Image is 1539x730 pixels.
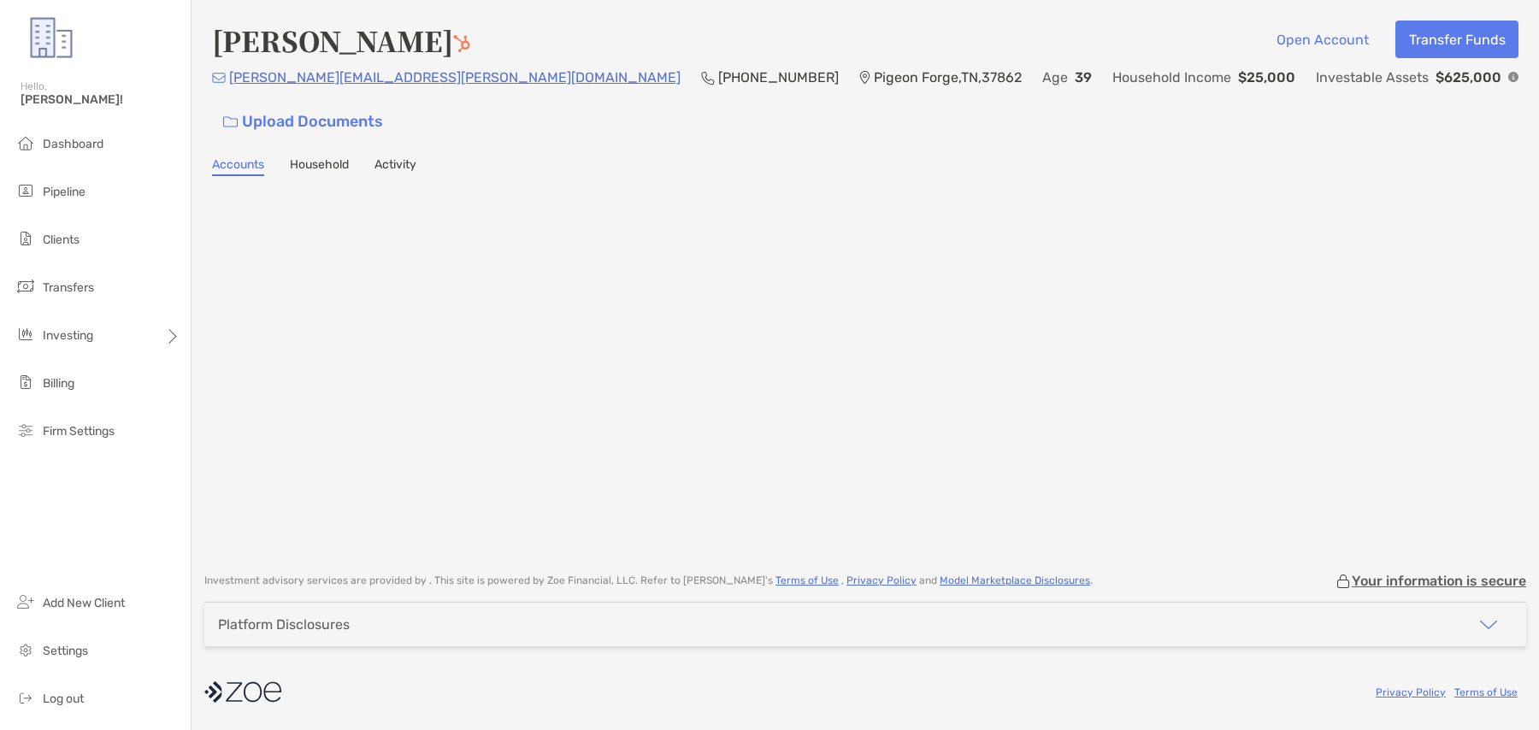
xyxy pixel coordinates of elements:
[775,574,839,586] a: Terms of Use
[1376,686,1446,698] a: Privacy Policy
[43,596,125,610] span: Add New Client
[218,616,350,633] div: Platform Disclosures
[1238,67,1295,88] p: $25,000
[43,185,85,199] span: Pipeline
[374,157,416,176] a: Activity
[1316,67,1429,88] p: Investable Assets
[204,574,1093,587] p: Investment advisory services are provided by . This site is powered by Zoe Financial, LLC. Refer ...
[212,103,394,140] a: Upload Documents
[212,21,470,60] h4: [PERSON_NAME]
[290,157,349,176] a: Household
[1075,67,1092,88] p: 39
[212,73,226,83] img: Email Icon
[15,372,36,392] img: billing icon
[21,92,180,107] span: [PERSON_NAME]!
[859,71,870,85] img: Location Icon
[43,424,115,439] span: Firm Settings
[1508,72,1518,82] img: Info Icon
[15,639,36,660] img: settings icon
[15,592,36,612] img: add_new_client icon
[15,324,36,344] img: investing icon
[212,157,264,176] a: Accounts
[874,67,1022,88] p: Pigeon Forge , TN , 37862
[15,276,36,297] img: transfers icon
[701,71,715,85] img: Phone Icon
[223,116,238,128] img: button icon
[204,673,281,711] img: company logo
[1478,615,1499,635] img: icon arrow
[940,574,1090,586] a: Model Marketplace Disclosures
[453,21,470,60] a: Go to Hubspot Deal
[43,233,80,247] span: Clients
[1263,21,1382,58] button: Open Account
[1454,686,1518,698] a: Terms of Use
[43,280,94,295] span: Transfers
[15,132,36,153] img: dashboard icon
[229,67,681,88] p: [PERSON_NAME][EMAIL_ADDRESS][PERSON_NAME][DOMAIN_NAME]
[453,35,470,52] img: Hubspot Icon
[15,687,36,708] img: logout icon
[43,644,88,658] span: Settings
[718,67,839,88] p: [PHONE_NUMBER]
[15,180,36,201] img: pipeline icon
[1436,67,1501,88] p: $625,000
[1395,21,1518,58] button: Transfer Funds
[15,228,36,249] img: clients icon
[43,692,84,706] span: Log out
[43,137,103,151] span: Dashboard
[1352,573,1526,589] p: Your information is secure
[1112,67,1231,88] p: Household Income
[1042,67,1068,88] p: Age
[43,328,93,343] span: Investing
[21,7,82,68] img: Zoe Logo
[15,420,36,440] img: firm-settings icon
[43,376,74,391] span: Billing
[846,574,917,586] a: Privacy Policy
